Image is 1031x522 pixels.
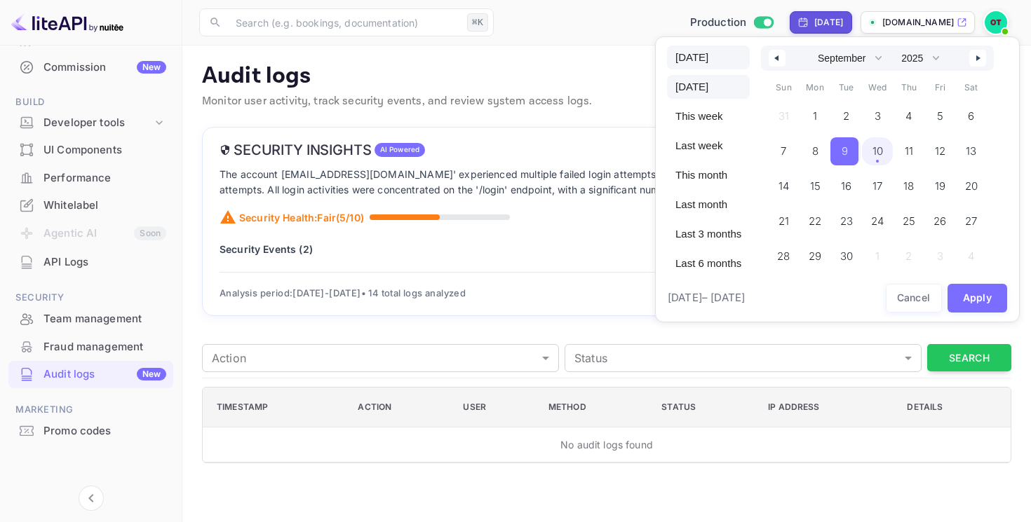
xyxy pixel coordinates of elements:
[830,169,862,197] button: 16
[779,174,789,199] span: 14
[800,239,831,267] button: 29
[842,139,848,164] span: 9
[893,76,924,99] span: Thu
[965,174,978,199] span: 20
[668,290,745,306] span: [DATE] – [DATE]
[667,104,750,128] button: This week
[667,163,750,187] button: This month
[862,204,894,232] button: 24
[956,134,988,162] button: 13
[903,174,914,199] span: 18
[812,139,818,164] span: 8
[893,99,924,127] button: 4
[924,204,956,232] button: 26
[966,139,976,164] span: 13
[768,76,800,99] span: Sun
[768,134,800,162] button: 7
[903,209,915,234] span: 25
[886,284,942,312] button: Cancel
[956,204,988,232] button: 27
[924,76,956,99] span: Fri
[871,209,884,234] span: 24
[875,104,881,129] span: 3
[872,174,882,199] span: 17
[948,284,1008,312] button: Apply
[935,139,945,164] span: 12
[768,239,800,267] button: 28
[800,76,831,99] span: Mon
[667,75,750,99] button: [DATE]
[777,244,790,269] span: 28
[924,134,956,162] button: 12
[667,222,750,246] button: Last 3 months
[862,134,894,162] button: 10
[872,139,883,164] span: 10
[905,139,913,164] span: 11
[841,174,851,199] span: 16
[843,104,849,129] span: 2
[800,134,831,162] button: 8
[840,209,853,234] span: 23
[893,169,924,197] button: 18
[768,204,800,232] button: 21
[830,134,862,162] button: 9
[809,209,821,234] span: 22
[905,104,912,129] span: 4
[830,239,862,267] button: 30
[667,193,750,217] button: Last month
[924,169,956,197] button: 19
[667,46,750,69] button: [DATE]
[800,204,831,232] button: 22
[781,139,786,164] span: 7
[968,104,974,129] span: 6
[965,209,977,234] span: 27
[779,209,789,234] span: 21
[862,76,894,99] span: Wed
[935,174,945,199] span: 19
[800,99,831,127] button: 1
[813,104,817,129] span: 1
[956,99,988,127] button: 6
[893,204,924,232] button: 25
[956,76,988,99] span: Sat
[862,169,894,197] button: 17
[809,244,821,269] span: 29
[667,134,750,158] button: Last week
[667,252,750,275] button: Last 6 months
[830,76,862,99] span: Tue
[893,134,924,162] button: 11
[937,104,943,129] span: 5
[956,169,988,197] button: 20
[934,209,946,234] span: 26
[862,99,894,127] button: 3
[830,99,862,127] button: 2
[768,169,800,197] button: 14
[830,204,862,232] button: 23
[800,169,831,197] button: 15
[924,99,956,127] button: 5
[840,244,853,269] span: 30
[810,174,821,199] span: 15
